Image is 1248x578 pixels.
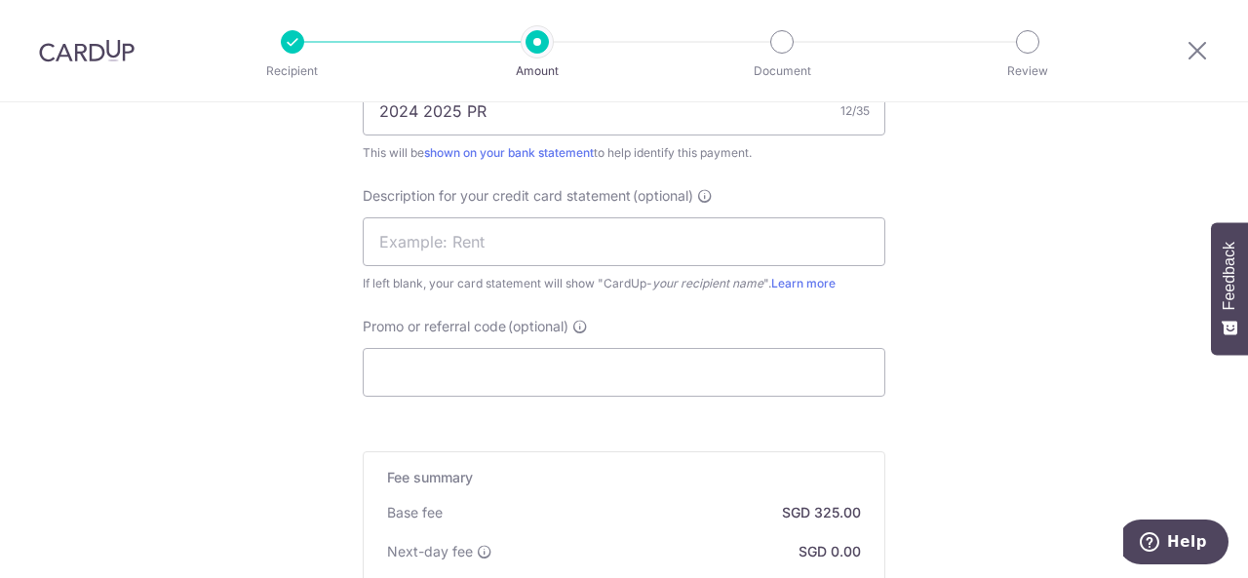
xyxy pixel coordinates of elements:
[782,503,861,522] p: SGD 325.00
[1123,520,1228,568] iframe: Opens a widget where you can find more information
[465,61,609,81] p: Amount
[387,503,443,522] p: Base fee
[363,317,506,336] span: Promo or referral code
[424,145,594,160] a: shown on your bank statement
[387,468,861,487] h5: Fee summary
[633,186,693,206] span: (optional)
[508,317,568,336] span: (optional)
[799,542,861,561] p: SGD 0.00
[771,276,836,290] a: Learn more
[840,101,870,121] div: 12/35
[220,61,365,81] p: Recipient
[1221,242,1238,310] span: Feedback
[652,276,763,290] i: your recipient name
[363,217,885,266] input: Example: Rent
[363,143,885,163] div: This will be to help identify this payment.
[363,186,631,206] span: Description for your credit card statement
[363,274,885,293] div: If left blank, your card statement will show "CardUp- ".
[39,39,135,62] img: CardUp
[955,61,1100,81] p: Review
[710,61,854,81] p: Document
[387,542,473,561] p: Next-day fee
[1211,222,1248,355] button: Feedback - Show survey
